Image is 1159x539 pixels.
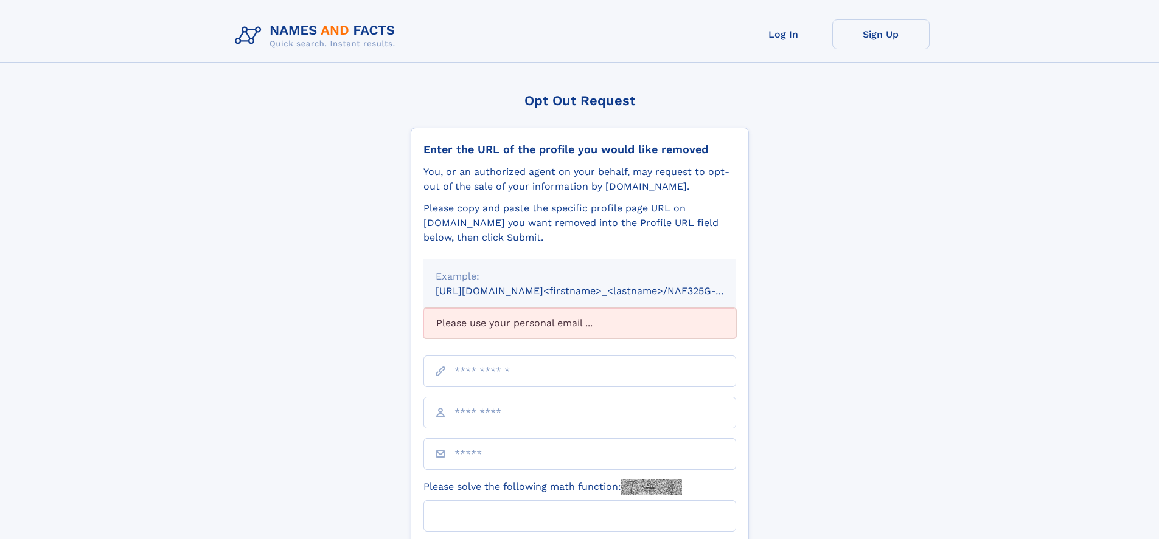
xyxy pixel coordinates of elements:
div: You, or an authorized agent on your behalf, may request to opt-out of the sale of your informatio... [423,165,736,194]
div: Please copy and paste the specific profile page URL on [DOMAIN_NAME] you want removed into the Pr... [423,201,736,245]
small: [URL][DOMAIN_NAME]<firstname>_<lastname>/NAF325G-xxxxxxxx [436,285,759,297]
div: Please use your personal email ... [423,308,736,338]
div: Example: [436,269,724,284]
div: Opt Out Request [411,93,749,108]
label: Please solve the following math function: [423,479,682,495]
img: Logo Names and Facts [230,19,405,52]
a: Log In [735,19,832,49]
a: Sign Up [832,19,930,49]
div: Enter the URL of the profile you would like removed [423,143,736,156]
